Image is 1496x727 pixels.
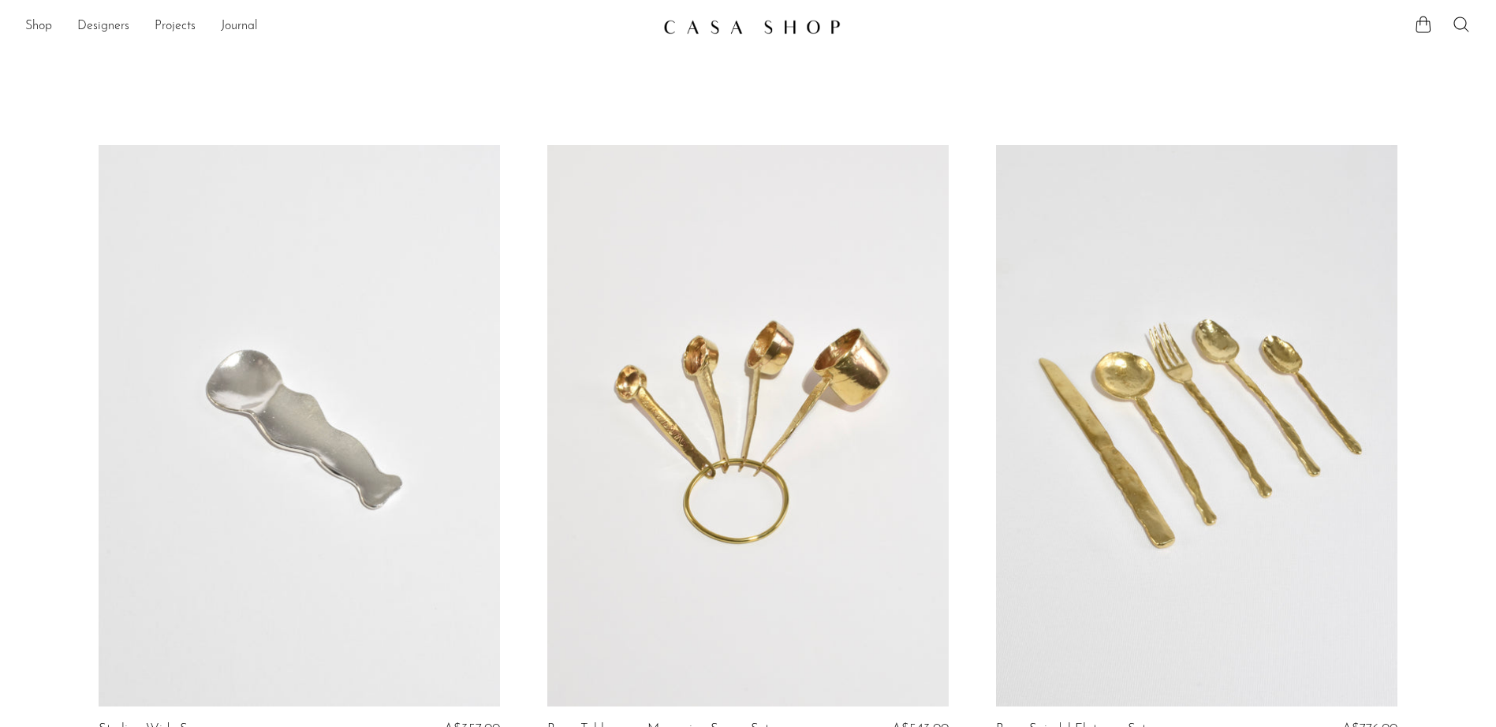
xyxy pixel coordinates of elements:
a: Shop [25,17,52,37]
nav: Desktop navigation [25,13,651,40]
a: Designers [77,17,129,37]
a: Projects [155,17,196,37]
ul: NEW HEADER MENU [25,13,651,40]
a: Journal [221,17,258,37]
